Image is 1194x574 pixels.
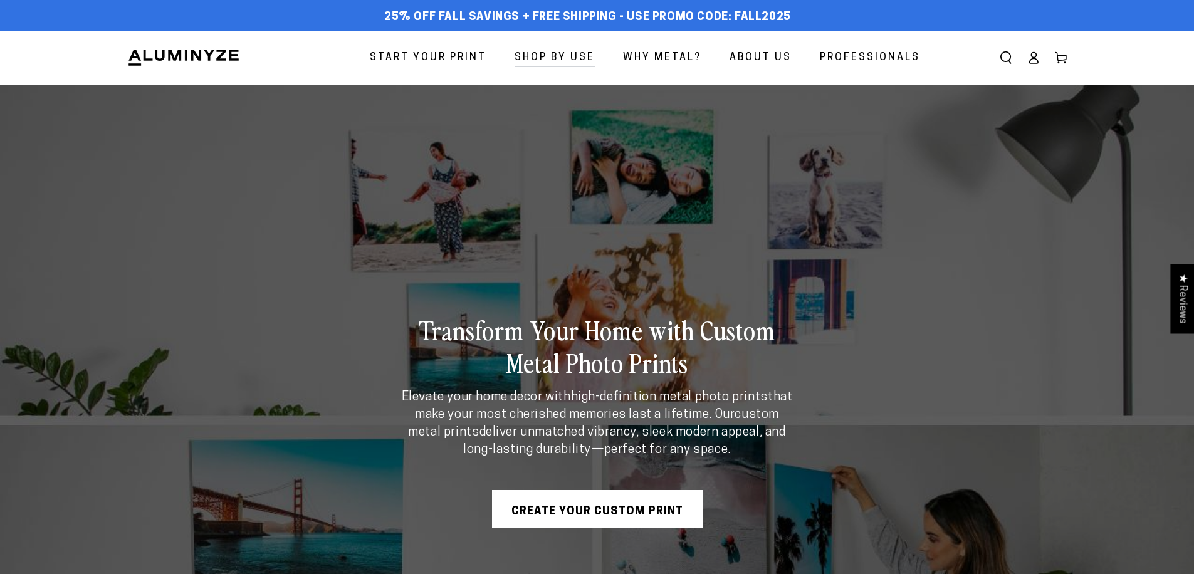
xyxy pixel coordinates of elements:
a: Shop By Use [505,41,604,75]
a: Professionals [810,41,930,75]
summary: Search our site [992,44,1020,71]
a: Why Metal? [614,41,711,75]
a: About Us [720,41,801,75]
span: Why Metal? [623,49,701,67]
a: Create Your Custom Print [492,490,703,528]
span: Start Your Print [370,49,486,67]
span: 25% off FALL Savings + Free Shipping - Use Promo Code: FALL2025 [384,11,791,24]
strong: high-definition metal photo prints [571,391,768,404]
span: Professionals [820,49,920,67]
a: Start Your Print [360,41,496,75]
strong: custom metal prints [408,409,779,439]
span: Shop By Use [515,49,595,67]
span: About Us [730,49,792,67]
div: Click to open Judge.me floating reviews tab [1170,264,1194,333]
img: Aluminyze [127,48,240,67]
p: Elevate your home decor with that make your most cherished memories last a lifetime. Our deliver ... [400,389,795,459]
h2: Transform Your Home with Custom Metal Photo Prints [400,313,795,378]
